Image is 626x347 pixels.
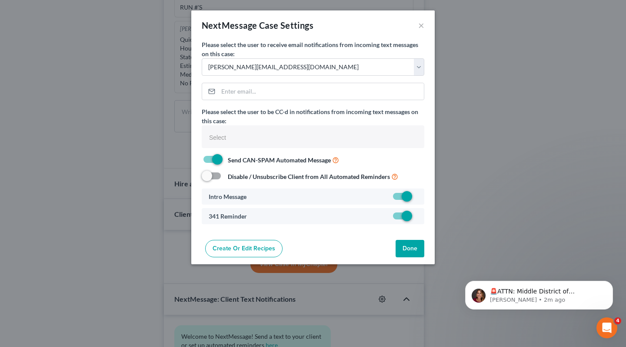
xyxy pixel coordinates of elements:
[205,240,283,257] a: Create or Edit Recipes
[596,317,617,338] iframe: Intercom live chat
[614,317,621,324] span: 4
[202,107,424,125] label: Please select the user to be CC-d in notifications from incoming text messages on this case:
[202,40,424,58] label: Please select the user to receive email notifications from incoming text messages on this case:
[209,192,246,201] label: Intro Message
[202,19,313,31] div: NextMessage Case Settings
[396,240,424,257] button: Done
[228,156,331,164] strong: Send CAN-SPAM Automated Message
[452,263,626,323] iframe: Intercom notifications message
[228,173,390,180] strong: Disable / Unsubscribe Client from All Automated Reminders
[418,20,424,30] button: ×
[209,212,247,221] label: 341 Reminder
[218,83,424,100] input: Enter email...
